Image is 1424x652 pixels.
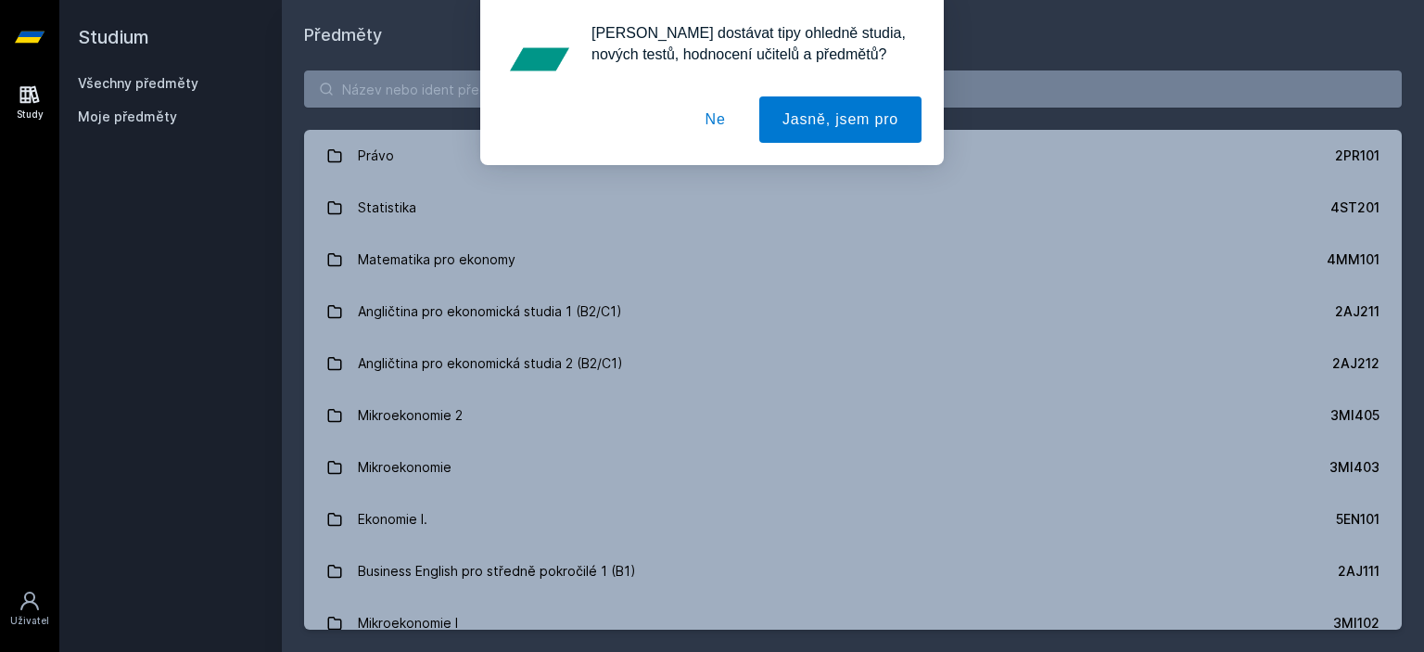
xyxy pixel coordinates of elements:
a: Ekonomie I. 5EN101 [304,493,1402,545]
a: Mikroekonomie 2 3MI405 [304,390,1402,441]
button: Jasně, jsem pro [759,96,922,143]
div: 4ST201 [1330,198,1379,217]
a: Mikroekonomie 3MI403 [304,441,1402,493]
div: 2AJ212 [1332,354,1379,373]
a: Uživatel [4,581,56,637]
a: Angličtina pro ekonomická studia 2 (B2/C1) 2AJ212 [304,338,1402,390]
div: 2AJ111 [1338,562,1379,581]
img: notification icon [502,22,577,96]
div: Mikroekonomie 2 [358,397,463,434]
div: Angličtina pro ekonomická studia 1 (B2/C1) [358,293,622,330]
div: Statistika [358,189,416,226]
div: Angličtina pro ekonomická studia 2 (B2/C1) [358,345,623,382]
a: Angličtina pro ekonomická studia 1 (B2/C1) 2AJ211 [304,286,1402,338]
button: Ne [682,96,749,143]
div: Mikroekonomie [358,449,451,486]
div: 2AJ211 [1335,302,1379,321]
div: 3MI405 [1330,406,1379,425]
div: Ekonomie I. [358,501,427,538]
div: 3MI102 [1333,614,1379,633]
div: Mikroekonomie I [358,605,458,642]
a: Matematika pro ekonomy 4MM101 [304,234,1402,286]
div: 3MI403 [1329,458,1379,477]
div: 5EN101 [1336,510,1379,529]
div: Business English pro středně pokročilé 1 (B1) [358,553,636,590]
div: Uživatel [10,614,49,628]
a: Mikroekonomie I 3MI102 [304,597,1402,649]
div: Matematika pro ekonomy [358,241,515,278]
div: [PERSON_NAME] dostávat tipy ohledně studia, nových testů, hodnocení učitelů a předmětů? [577,22,922,65]
div: 4MM101 [1327,250,1379,269]
a: Business English pro středně pokročilé 1 (B1) 2AJ111 [304,545,1402,597]
a: Statistika 4ST201 [304,182,1402,234]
